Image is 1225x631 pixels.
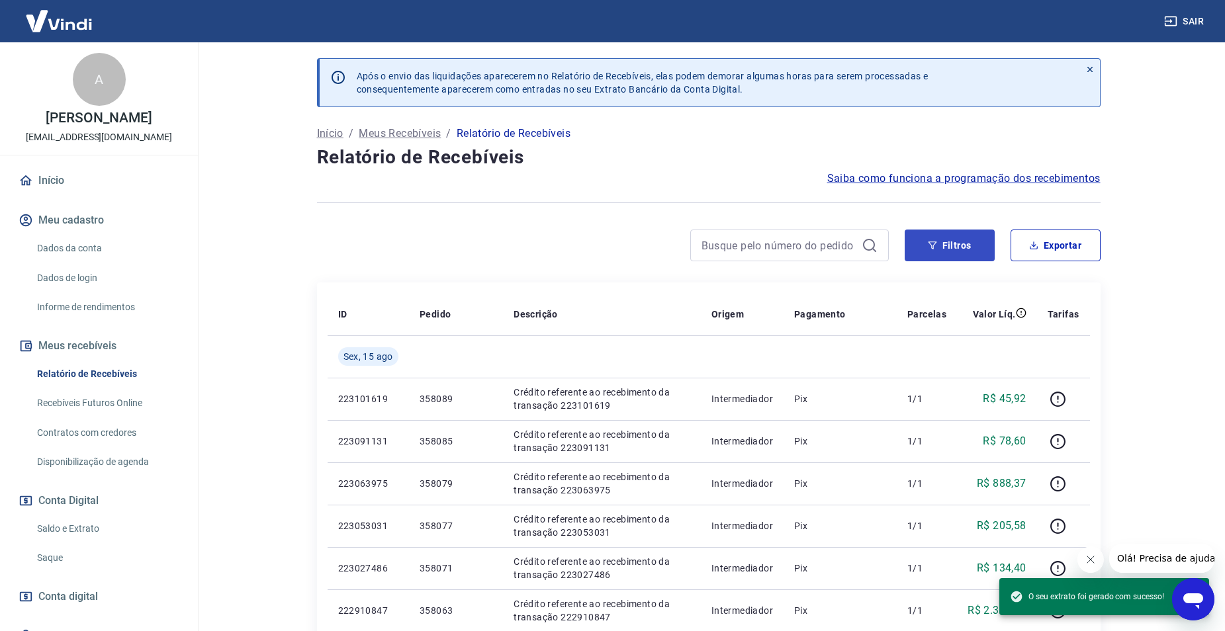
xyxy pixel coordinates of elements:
p: Pix [794,435,886,448]
p: 1/1 [907,435,946,448]
p: Descrição [514,308,558,321]
p: Relatório de Recebíveis [457,126,570,142]
p: 1/1 [907,392,946,405]
a: Início [317,126,343,142]
p: 1/1 [907,562,946,575]
a: Recebíveis Futuros Online [32,390,182,417]
p: Valor Líq. [973,308,1016,321]
button: Conta Digital [16,486,182,515]
p: 358077 [420,519,492,532]
button: Exportar [1011,230,1101,261]
a: Saque [32,544,182,571]
p: Intermediador [711,392,773,405]
p: Intermediador [711,435,773,448]
p: 358085 [420,435,492,448]
p: 223091131 [338,435,398,448]
p: Parcelas [907,308,946,321]
a: Informe de rendimentos [32,294,182,321]
p: / [446,126,451,142]
p: R$ 2.382,14 [968,603,1026,618]
p: [EMAIL_ADDRESS][DOMAIN_NAME] [26,130,172,144]
p: 358089 [420,392,492,405]
p: 358079 [420,477,492,490]
p: 358063 [420,604,492,617]
p: Pix [794,392,886,405]
iframe: Botão para abrir a janela de mensagens [1172,578,1214,620]
a: Contratos com credores [32,419,182,446]
p: Crédito referente ao recebimento da transação 223101619 [514,386,690,412]
p: Após o envio das liquidações aparecerem no Relatório de Recebíveis, elas podem demorar algumas ho... [357,69,929,96]
p: Pix [794,477,886,490]
p: R$ 134,40 [977,560,1026,576]
p: 1/1 [907,519,946,532]
p: 1/1 [907,604,946,617]
p: R$ 888,37 [977,476,1026,491]
p: 223027486 [338,562,398,575]
p: ID [338,308,347,321]
p: Crédito referente ao recebimento da transação 223027486 [514,555,690,581]
p: R$ 205,58 [977,518,1026,534]
p: / [349,126,353,142]
span: Olá! Precisa de ajuda? [8,9,111,20]
p: 223053031 [338,519,398,532]
p: Crédito referente ao recebimento da transação 222910847 [514,597,690,624]
input: Busque pelo número do pedido [702,235,856,255]
p: Crédito referente ao recebimento da transação 223091131 [514,428,690,454]
p: 1/1 [907,477,946,490]
img: Vindi [16,1,102,41]
p: Intermediador [711,604,773,617]
p: Origem [711,308,744,321]
p: R$ 45,92 [983,391,1026,407]
span: Sex, 15 ago [343,350,393,363]
a: Meus Recebíveis [359,126,441,142]
a: Saldo e Extrato [32,515,182,542]
iframe: Fechar mensagem [1077,546,1104,573]
a: Dados de login [32,265,182,292]
div: A [73,53,126,106]
p: 223101619 [338,392,398,405]
p: Pix [794,604,886,617]
p: [PERSON_NAME] [46,111,152,125]
p: Intermediador [711,519,773,532]
button: Meus recebíveis [16,331,182,360]
p: Pagamento [794,308,846,321]
p: Pix [794,519,886,532]
button: Sair [1161,9,1209,34]
p: R$ 78,60 [983,433,1026,449]
p: Pix [794,562,886,575]
span: Conta digital [38,587,98,606]
a: Dados da conta [32,235,182,262]
p: 358071 [420,562,492,575]
iframe: Mensagem da empresa [1109,544,1214,573]
p: Crédito referente ao recebimento da transação 223063975 [514,470,690,497]
button: Filtros [905,230,995,261]
a: Conta digital [16,582,182,611]
a: Início [16,166,182,195]
a: Saiba como funciona a programação dos recebimentos [827,171,1101,187]
p: 223063975 [338,477,398,490]
a: Relatório de Recebíveis [32,360,182,388]
p: Intermediador [711,477,773,490]
p: 222910847 [338,604,398,617]
a: Disponibilização de agenda [32,448,182,476]
h4: Relatório de Recebíveis [317,144,1101,171]
button: Meu cadastro [16,206,182,235]
p: Crédito referente ao recebimento da transação 223053031 [514,513,690,539]
span: O seu extrato foi gerado com sucesso! [1010,590,1164,603]
p: Intermediador [711,562,773,575]
p: Tarifas [1048,308,1079,321]
p: Pedido [420,308,451,321]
